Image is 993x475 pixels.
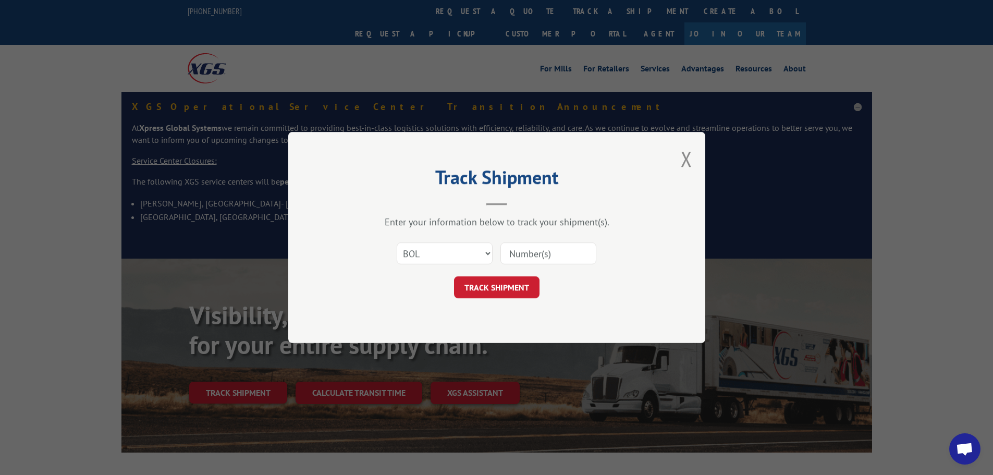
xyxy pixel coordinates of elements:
div: Enter your information below to track your shipment(s). [340,216,653,228]
h2: Track Shipment [340,170,653,190]
input: Number(s) [500,242,596,264]
a: Open chat [949,433,980,465]
button: TRACK SHIPMENT [454,276,540,298]
button: Close modal [681,145,692,173]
